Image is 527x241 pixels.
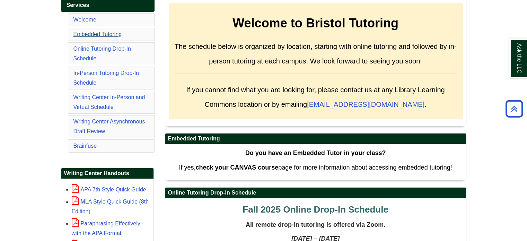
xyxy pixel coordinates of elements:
a: [EMAIL_ADDRESS][DOMAIN_NAME] [307,101,424,108]
span: If yes, page for more information about accessing embedded tutoring! [179,164,452,171]
h2: Writing Center Handouts [61,168,153,179]
h2: Embedded Tutoring [165,134,466,144]
a: Writing Center In-Person and Virtual Schedule [73,94,145,110]
a: Online Tutoring Drop-In Schedule [73,46,131,61]
a: MLA Style Quick Guide (8th Edition) [72,199,149,214]
strong: check your CANVAS course [195,164,278,171]
a: In-Person Tutoring Drop-In Schedule [73,70,139,86]
a: Paraphrasing Effectively with the APA Format [72,221,140,236]
span: All remote drop-in tutoring is offered via Zoom. [246,221,385,228]
a: Back to Top [503,104,525,113]
a: Brainfuse [73,143,97,149]
h2: Online Tutoring Drop-In Schedule [165,188,466,198]
a: APA 7th Style Quick Guide [72,187,146,192]
a: Welcome [73,17,96,23]
a: Embedded Tutoring [73,31,122,37]
span: The schedule below is organized by location, starting with online tutoring and followed by in-per... [175,43,457,65]
span: Fall 2025 Online Drop-In Schedule [243,204,388,215]
strong: Welcome to Bristol Tutoring [232,16,398,30]
span: If you cannot find what you are looking for, please contact us at any Library Learning Commons lo... [186,86,445,108]
strong: Do you have an Embedded Tutor in your class? [245,149,386,156]
a: Writing Center Asynchronous Draft Review [73,119,145,134]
